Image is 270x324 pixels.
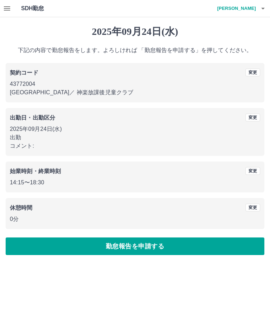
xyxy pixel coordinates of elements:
button: 変更 [245,114,260,121]
button: 変更 [245,167,260,175]
b: 出勤日・出勤区分 [10,115,55,121]
p: 下記の内容で勤怠報告をします。よろしければ 「勤怠報告を申請する」を押してください。 [6,46,264,55]
p: [GEOGRAPHIC_DATA] ／ 神楽放課後児童クラブ [10,88,260,97]
p: コメント: [10,142,260,150]
b: 休憩時間 [10,205,33,211]
p: 2025年09月24日(水) [10,125,260,133]
button: 勤怠報告を申請する [6,237,264,255]
p: 14:15 〜 18:30 [10,178,260,187]
button: 変更 [245,69,260,76]
b: 契約コード [10,70,38,76]
button: 変更 [245,204,260,211]
p: 出勤 [10,133,260,142]
p: 43772004 [10,80,260,88]
b: 始業時刻・終業時刻 [10,168,61,174]
h1: 2025年09月24日(水) [6,26,264,38]
p: 0分 [10,215,260,223]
